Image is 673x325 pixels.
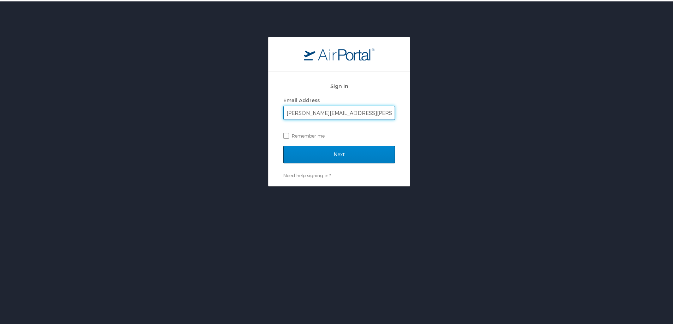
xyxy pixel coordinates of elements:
[304,46,374,59] img: logo
[283,129,395,140] label: Remember me
[283,144,395,162] input: Next
[283,171,331,177] a: Need help signing in?
[283,96,320,102] label: Email Address
[283,81,395,89] h2: Sign In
